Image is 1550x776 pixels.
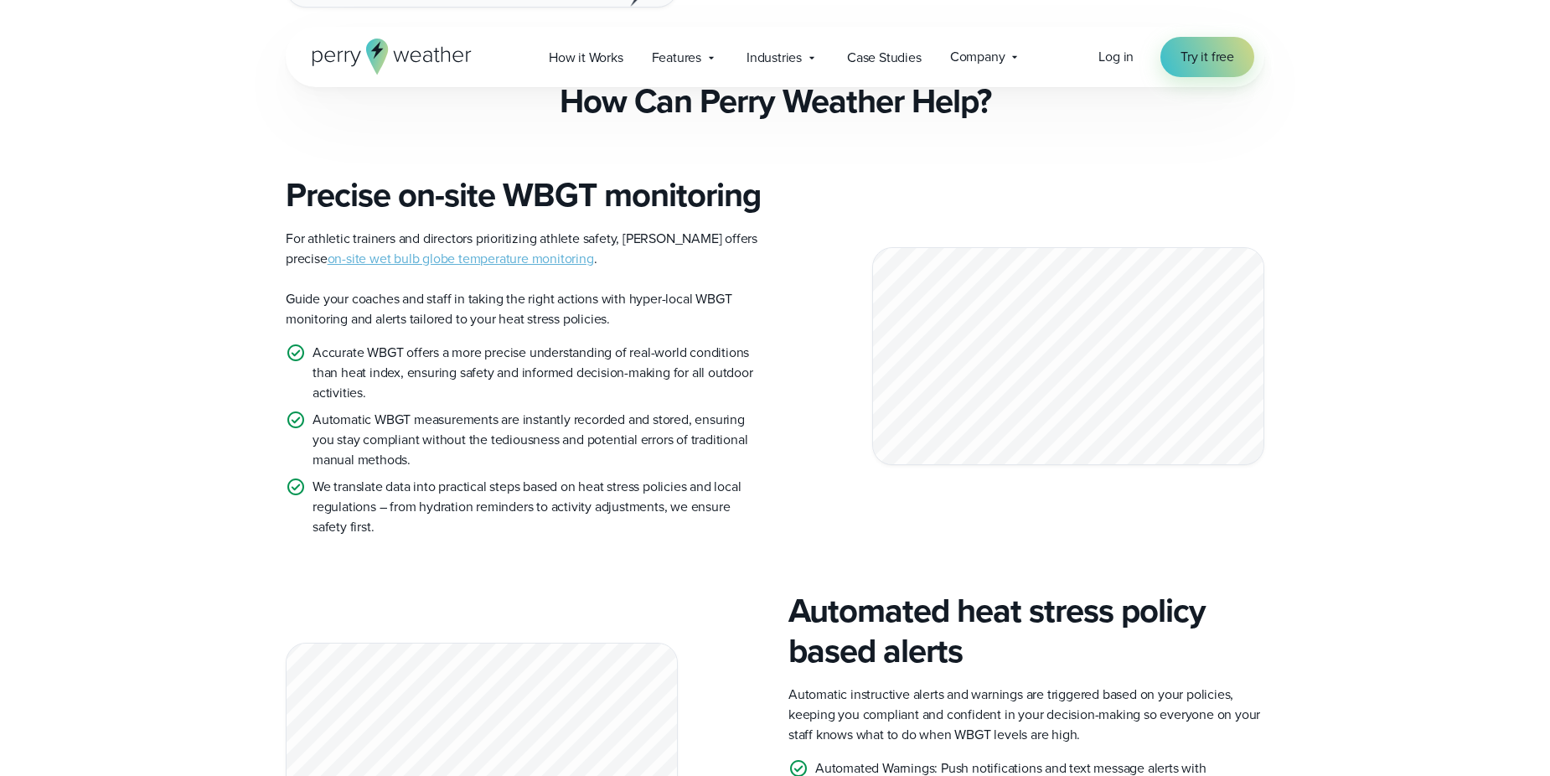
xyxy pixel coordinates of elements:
h3: Precise on-site WBGT monitoring [286,175,762,215]
span: Log in [1098,47,1134,66]
span: Features [652,48,701,68]
span: Industries [747,48,802,68]
p: Accurate WBGT offers a more precise understanding of real-world conditions than heat index, ensur... [313,343,762,403]
a: Try it free [1160,37,1254,77]
a: on-site wet bulb globe temperature monitoring [328,249,594,268]
a: How it Works [535,40,638,75]
h3: How Can Perry Weather Help? [560,81,991,122]
span: Try it free [1181,47,1234,67]
span: Company [950,47,1005,67]
p: Automatic WBGT measurements are instantly recorded and stored, ensuring you stay compliant withou... [313,410,762,470]
p: Automatic instructive alerts and warnings are triggered based on your policies, keeping you compl... [788,685,1264,745]
h3: Automated heat stress policy based alerts [788,591,1264,671]
a: Case Studies [833,40,936,75]
p: For athletic trainers and directors prioritizing athlete safety, [PERSON_NAME] offers precise . [286,229,762,269]
p: We translate data into practical steps based on heat stress policies and local regulations – from... [313,477,762,537]
span: Case Studies [847,48,922,68]
span: How it Works [549,48,623,68]
a: Log in [1098,47,1134,67]
span: Guide your coaches and staff in taking the right actions with hyper-local WBGT monitoring and ale... [286,289,731,329]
